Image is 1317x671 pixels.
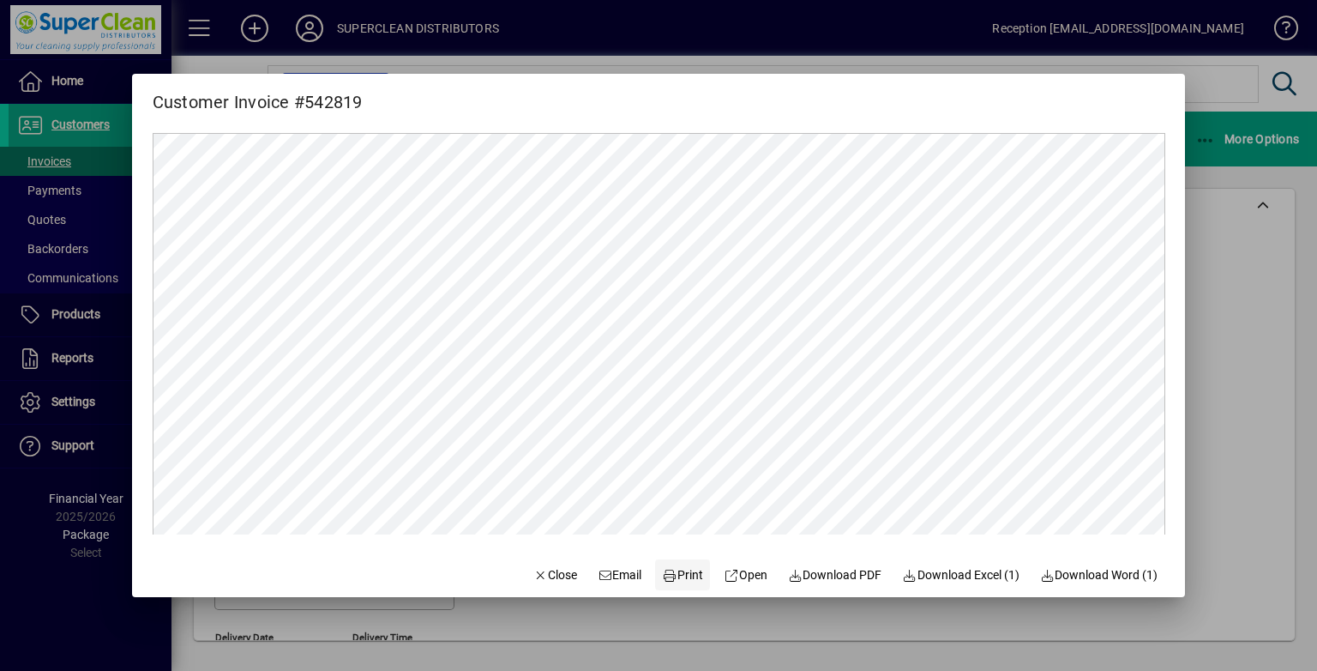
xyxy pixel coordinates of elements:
span: Email [598,566,642,584]
button: Download Excel (1) [895,559,1026,590]
button: Print [655,559,710,590]
a: Open [717,559,774,590]
button: Download Word (1) [1033,559,1165,590]
span: Download Excel (1) [902,566,1019,584]
span: Close [532,566,577,584]
button: Close [526,559,584,590]
span: Open [724,566,767,584]
span: Download Word (1) [1040,566,1158,584]
span: Download PDF [788,566,882,584]
h2: Customer Invoice #542819 [132,74,383,116]
button: Email [591,559,649,590]
a: Download PDF [781,559,889,590]
span: Print [663,566,704,584]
